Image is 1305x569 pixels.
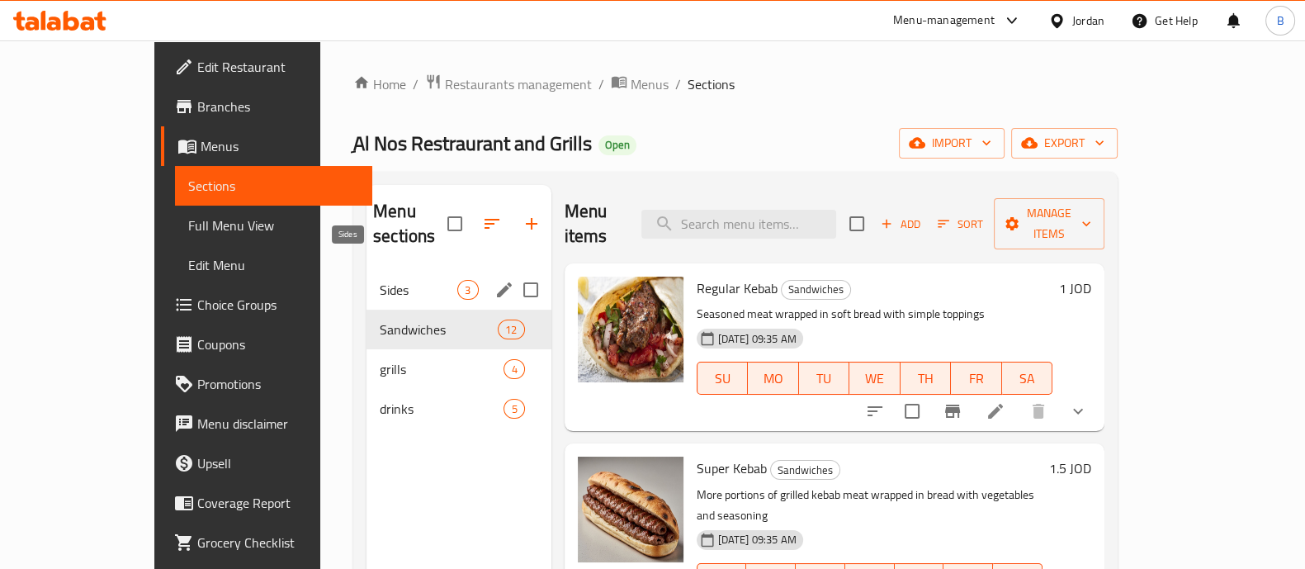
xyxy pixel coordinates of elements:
button: FR [951,362,1002,395]
span: Choice Groups [197,295,359,315]
a: Restaurants management [425,73,592,95]
div: Sandwiches [770,460,840,480]
a: Menu disclaimer [161,404,372,443]
span: Coupons [197,334,359,354]
span: Select to update [895,394,929,429]
span: Regular Kebab [697,276,778,301]
span: Menus [631,74,669,94]
p: More portions of grilled kebab meat wrapped in bread with vegetables and seasoning [697,485,1043,526]
span: Sort sections [472,204,512,244]
button: TU [799,362,850,395]
a: Edit Restaurant [161,47,372,87]
span: Select all sections [437,206,472,241]
span: 3 [458,282,477,298]
nav: breadcrumb [353,73,1118,95]
span: Open [598,138,636,152]
div: Sandwiches12 [366,310,551,349]
a: Choice Groups [161,285,372,325]
span: grills [380,359,504,379]
button: SA [1002,362,1053,395]
h6: 1.5 JOD [1049,457,1091,480]
div: Jordan [1072,12,1104,30]
div: drinks5 [366,389,551,429]
button: export [1011,128,1118,159]
input: search [641,210,836,239]
button: MO [748,362,799,395]
a: Coupons [161,325,372,364]
button: Branch-specific-item [933,391,972,431]
span: 12 [499,322,523,338]
div: items [457,280,478,300]
span: Restaurants management [445,74,592,94]
span: Coverage Report [197,493,359,513]
img: Regular Kebab [578,277,683,382]
a: Grocery Checklist [161,523,372,562]
div: Sandwiches [781,280,851,300]
span: WE [856,367,894,391]
div: Menu-management [893,11,995,31]
span: export [1024,133,1104,154]
span: Branches [197,97,359,116]
span: Sandwiches [380,320,498,339]
div: items [504,399,524,419]
span: Manage items [1007,203,1091,244]
span: TU [806,367,844,391]
a: Sections [175,166,372,206]
span: SA [1009,367,1047,391]
span: SU [704,367,741,391]
span: Edit Menu [188,255,359,275]
span: Add item [874,211,927,237]
span: B [1276,12,1284,30]
button: SU [697,362,748,395]
a: Full Menu View [175,206,372,245]
button: Sort [934,211,987,237]
div: Sides3edit [366,270,551,310]
button: delete [1019,391,1058,431]
nav: Menu sections [366,263,551,435]
a: Edit menu item [986,401,1005,421]
button: show more [1058,391,1098,431]
h2: Menu items [565,199,622,249]
button: TH [901,362,952,395]
span: Menus [201,136,359,156]
span: Super Kebab [697,456,767,481]
span: Sides [380,280,457,300]
div: items [498,320,524,339]
span: 4 [504,362,523,377]
div: Open [598,135,636,155]
div: grills4 [366,349,551,389]
span: Menu disclaimer [197,414,359,434]
span: [DATE] 09:35 AM [712,331,803,347]
span: [DATE] 09:35 AM [712,532,803,548]
span: FR [957,367,995,391]
button: import [899,128,1005,159]
button: Manage items [994,198,1104,249]
span: Select section [839,206,874,241]
span: Full Menu View [188,216,359,235]
li: / [413,74,418,94]
a: Promotions [161,364,372,404]
img: Super Kebab [578,457,683,562]
span: import [912,133,991,154]
p: Seasoned meat wrapped in soft bread with simple toppings [697,304,1052,325]
span: 5 [504,401,523,417]
a: Upsell [161,443,372,483]
span: Sections [688,74,735,94]
span: Grocery Checklist [197,533,359,552]
a: Home [353,74,406,94]
h2: Menu sections [373,199,447,249]
span: Edit Restaurant [197,57,359,77]
span: ِAl Nos Restraurant and Grills [353,125,592,162]
span: Upsell [197,453,359,473]
span: Sections [188,176,359,196]
span: Sandwiches [782,280,850,299]
div: drinks [380,399,504,419]
button: WE [849,362,901,395]
button: edit [492,277,517,302]
a: Edit Menu [175,245,372,285]
svg: Show Choices [1068,401,1088,421]
a: Branches [161,87,372,126]
span: Promotions [197,374,359,394]
li: / [598,74,604,94]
